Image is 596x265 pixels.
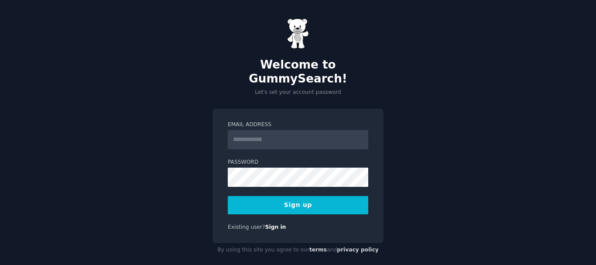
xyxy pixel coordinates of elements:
label: Email Address [228,121,368,129]
label: Password [228,158,368,166]
button: Sign up [228,196,368,214]
a: Sign in [265,224,286,230]
a: privacy policy [337,247,379,253]
h2: Welcome to GummySearch! [212,58,384,86]
a: terms [309,247,327,253]
p: Let's set your account password [212,89,384,96]
img: Gummy Bear [287,18,309,49]
span: Existing user? [228,224,265,230]
div: By using this site you agree to our and [212,243,384,257]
